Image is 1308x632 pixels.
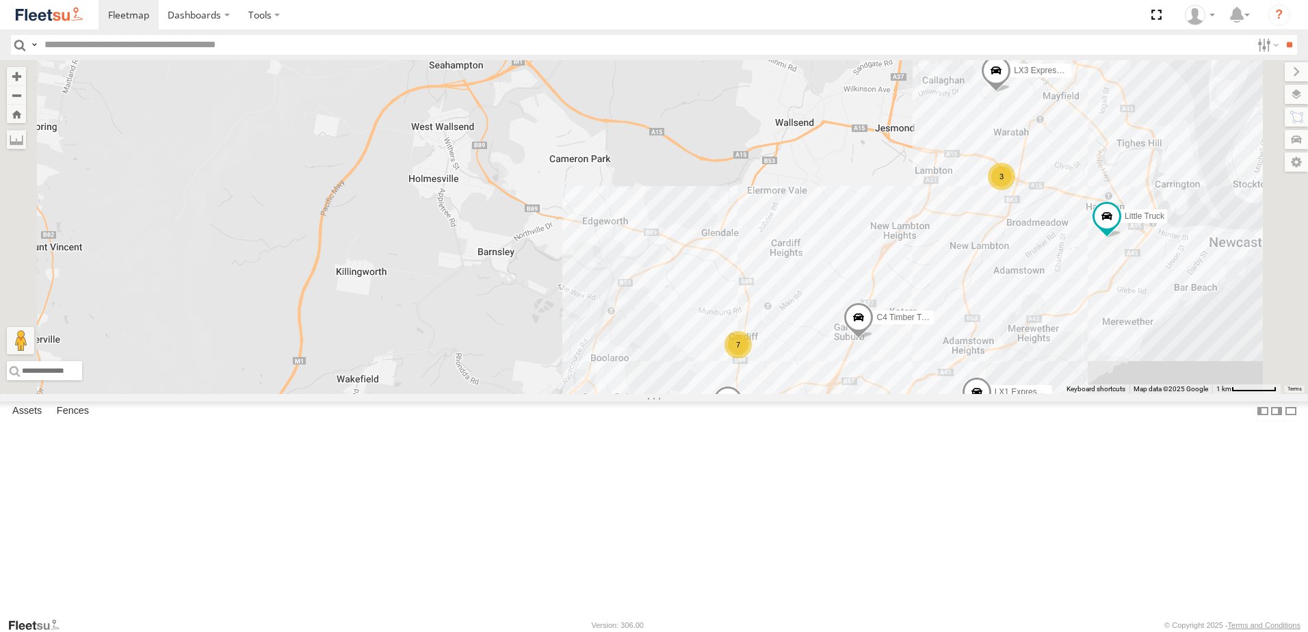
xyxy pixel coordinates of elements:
[1125,211,1164,221] span: Little Truck
[1164,621,1300,629] div: © Copyright 2025 -
[1067,384,1125,394] button: Keyboard shortcuts
[1252,35,1281,55] label: Search Filter Options
[8,618,70,632] a: Visit our Website
[5,401,49,421] label: Assets
[1216,385,1231,393] span: 1 km
[7,327,34,354] button: Drag Pegman onto the map to open Street View
[876,313,937,322] span: C4 Timber Truck
[7,105,26,123] button: Zoom Home
[1287,386,1302,392] a: Terms (opens in new tab)
[1212,384,1281,394] button: Map Scale: 1 km per 62 pixels
[592,621,644,629] div: Version: 306.00
[1014,66,1075,75] span: LX3 Express Ute
[7,130,26,149] label: Measure
[1256,401,1270,421] label: Dock Summary Table to the Left
[50,401,96,421] label: Fences
[1268,4,1290,26] i: ?
[1180,5,1220,25] div: Chris Sjaardema
[995,387,1056,397] span: LX1 Express Ute
[1134,385,1208,393] span: Map data ©2025 Google
[1270,401,1283,421] label: Dock Summary Table to the Right
[1285,153,1308,172] label: Map Settings
[724,331,752,358] div: 7
[1228,621,1300,629] a: Terms and Conditions
[7,67,26,85] button: Zoom in
[7,85,26,105] button: Zoom out
[29,35,40,55] label: Search Query
[988,163,1015,190] div: 3
[14,5,85,24] img: fleetsu-logo-horizontal.svg
[1284,401,1298,421] label: Hide Summary Table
